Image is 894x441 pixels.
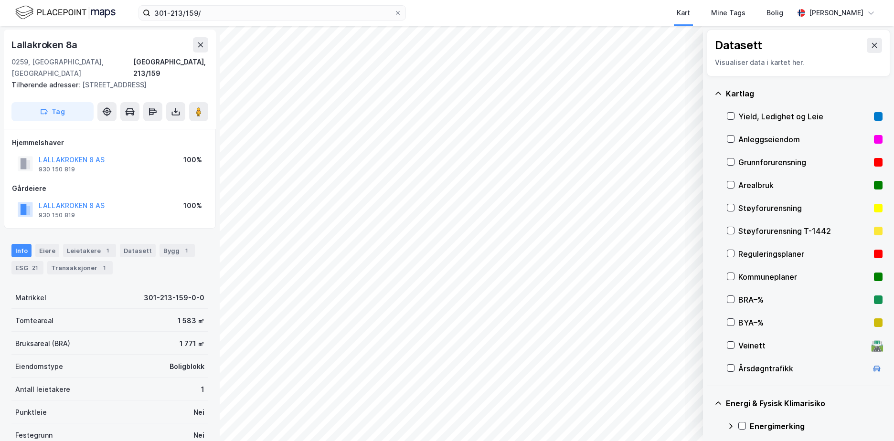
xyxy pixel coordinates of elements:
div: 100% [183,154,202,166]
div: [PERSON_NAME] [809,7,863,19]
div: 301-213-159-0-0 [144,292,204,304]
div: 1 [103,246,112,255]
div: Tomteareal [15,315,53,326]
div: [GEOGRAPHIC_DATA], 213/159 [133,56,208,79]
div: Transaksjoner [47,261,113,274]
div: 1 [201,384,204,395]
div: Lallakroken 8a [11,37,79,52]
div: Info [11,244,32,257]
div: Gårdeiere [12,183,208,194]
div: Støyforurensning [738,202,870,214]
div: [STREET_ADDRESS] [11,79,201,91]
div: Energi & Fysisk Klimarisiko [726,398,883,409]
div: Leietakere [63,244,116,257]
div: Matrikkel [15,292,46,304]
div: Bolig [766,7,783,19]
div: Bruksareal (BRA) [15,338,70,349]
div: Bygg [160,244,195,257]
div: 0259, [GEOGRAPHIC_DATA], [GEOGRAPHIC_DATA] [11,56,133,79]
div: Yield, Ledighet og Leie [738,111,870,122]
div: Antall leietakere [15,384,70,395]
div: BRA–% [738,294,870,305]
div: Årsdøgntrafikk [738,363,867,374]
div: 1 771 ㎡ [180,338,204,349]
div: Grunnforurensning [738,157,870,168]
div: 930 150 819 [39,166,75,173]
div: 1 583 ㎡ [178,315,204,326]
iframe: Chat Widget [846,395,894,441]
div: 1 [99,263,109,273]
div: Energimerking [750,420,883,432]
div: Kartlag [726,88,883,99]
div: Festegrunn [15,430,53,441]
div: 21 [30,263,40,273]
div: ESG [11,261,43,274]
div: Reguleringsplaner [738,248,870,260]
div: Hjemmelshaver [12,137,208,148]
div: Nei [193,407,204,418]
div: 1 [181,246,191,255]
div: 🛣️ [871,339,883,352]
div: Datasett [120,244,156,257]
div: Anleggseiendom [738,134,870,145]
div: Støyforurensning T-1442 [738,225,870,237]
div: Boligblokk [170,361,204,372]
input: Søk på adresse, matrikkel, gårdeiere, leietakere eller personer [150,6,394,20]
div: Punktleie [15,407,47,418]
div: Eiendomstype [15,361,63,372]
div: Visualiser data i kartet her. [715,57,882,68]
img: logo.f888ab2527a4732fd821a326f86c7f29.svg [15,4,116,21]
div: Eiere [35,244,59,257]
div: Veinett [738,340,867,351]
div: Nei [193,430,204,441]
button: Tag [11,102,94,121]
div: Kart [677,7,690,19]
span: Tilhørende adresser: [11,81,82,89]
div: Mine Tags [711,7,745,19]
div: 930 150 819 [39,211,75,219]
div: 100% [183,200,202,211]
div: BYA–% [738,317,870,328]
div: Kommuneplaner [738,271,870,283]
div: Arealbruk [738,179,870,191]
div: Datasett [715,38,762,53]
